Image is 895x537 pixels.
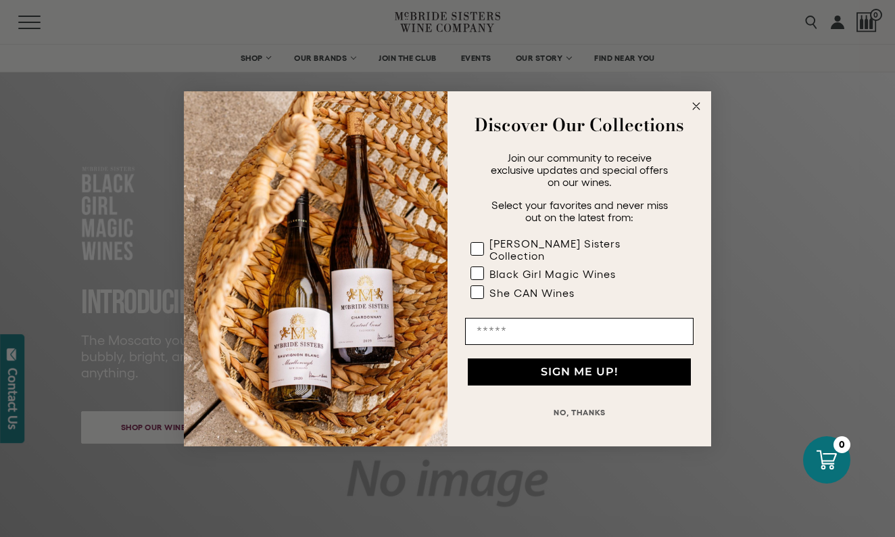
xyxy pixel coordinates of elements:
div: She CAN Wines [489,287,575,299]
input: Email [465,318,694,345]
div: Black Girl Magic Wines [489,268,616,280]
img: 42653730-7e35-4af7-a99d-12bf478283cf.jpeg [184,91,447,446]
button: NO, THANKS [465,399,694,426]
button: SIGN ME UP! [468,358,691,386]
strong: Discover Our Collections [475,112,684,138]
span: Join our community to receive exclusive updates and special offers on our wines. [491,151,668,188]
button: Close dialog [688,98,704,114]
div: [PERSON_NAME] Sisters Collection [489,237,667,262]
span: Select your favorites and never miss out on the latest from: [491,199,668,223]
div: 0 [833,436,850,453]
